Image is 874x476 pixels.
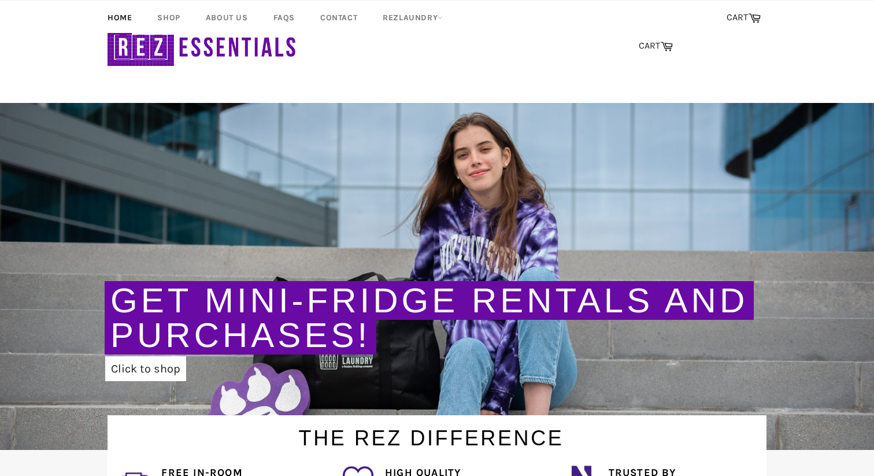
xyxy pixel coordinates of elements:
[633,34,679,58] a: CART
[194,1,260,35] a: About Us
[721,6,766,30] a: CART
[262,1,306,35] a: FAQs
[309,1,369,35] a: Contact
[96,1,143,35] a: Home
[108,24,298,69] img: RezEssentials
[96,415,766,453] h1: The Rez Difference
[105,356,186,381] a: Click to shop
[146,1,191,35] a: Shop
[110,281,748,355] a: Get Mini-Fridge Rentals and Purchases!
[371,1,454,35] a: RezLaundry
